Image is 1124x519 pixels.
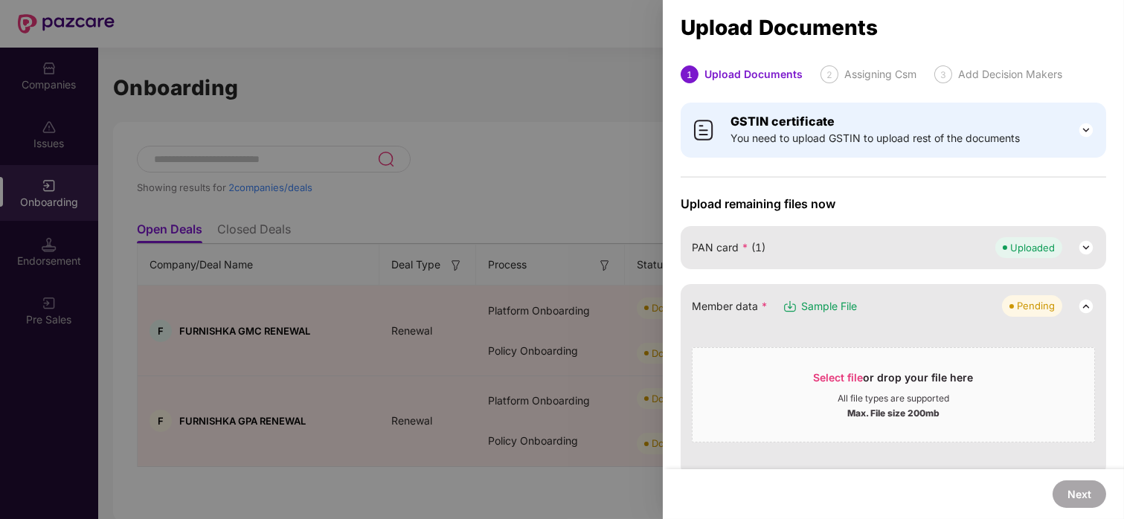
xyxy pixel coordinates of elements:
div: Pending [1017,298,1055,313]
div: Upload Documents [704,65,803,83]
b: GSTIN certificate [730,114,835,129]
div: Uploaded [1010,240,1055,255]
span: Upload remaining files now [681,196,1106,211]
div: All file types are supported [838,393,949,404]
button: Next [1053,480,1106,508]
span: Select fileor drop your file hereAll file types are supportedMax. File size 200mb [693,359,1094,431]
img: svg+xml;base64,PHN2ZyB3aWR0aD0iMjQiIGhlaWdodD0iMjQiIHZpZXdCb3g9IjAgMCAyNCAyNCIgZmlsbD0ibm9uZSIgeG... [1077,239,1095,257]
img: svg+xml;base64,PHN2ZyB4bWxucz0iaHR0cDovL3d3dy53My5vcmcvMjAwMC9zdmciIHdpZHRoPSI0MCIgaGVpZ2h0PSI0MC... [692,118,716,142]
div: or drop your file here [814,370,974,393]
img: svg+xml;base64,PHN2ZyB3aWR0aD0iMjQiIGhlaWdodD0iMjQiIHZpZXdCb3g9IjAgMCAyNCAyNCIgZmlsbD0ibm9uZSIgeG... [1077,121,1095,139]
span: PAN card (1) [692,239,765,256]
span: Member data [692,298,768,315]
span: Select file [814,371,864,384]
div: Assigning Csm [844,65,916,83]
img: svg+xml;base64,PHN2ZyB3aWR0aD0iMTYiIGhlaWdodD0iMTciIHZpZXdCb3g9IjAgMCAxNiAxNyIgZmlsbD0ibm9uZSIgeG... [783,299,797,314]
span: 3 [940,69,946,80]
span: You need to upload GSTIN to upload rest of the documents [730,130,1020,146]
span: Sample File [801,298,857,315]
div: Upload Documents [681,19,1106,36]
img: svg+xml;base64,PHN2ZyB3aWR0aD0iMjQiIGhlaWdodD0iMjQiIHZpZXdCb3g9IjAgMCAyNCAyNCIgZmlsbD0ibm9uZSIgeG... [1077,297,1095,315]
div: Add Decision Makers [958,65,1062,83]
span: 1 [687,69,693,80]
div: Max. File size 200mb [847,404,940,419]
span: 2 [826,69,832,80]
